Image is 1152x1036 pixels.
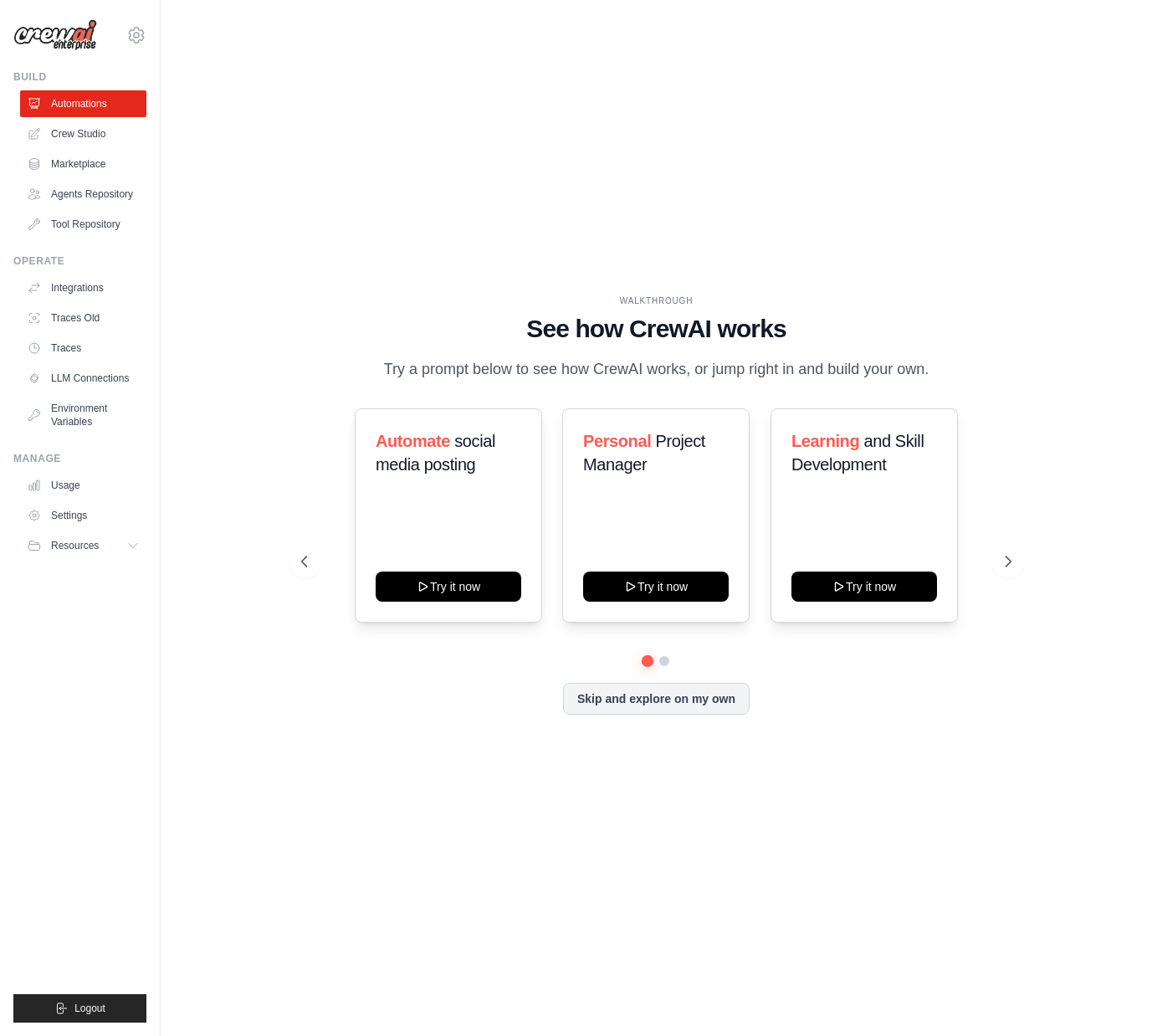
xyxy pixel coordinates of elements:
[301,314,1011,344] h1: See how CrewAI works
[791,432,859,450] span: Learning
[20,365,146,392] a: LLM Connections
[13,19,97,51] img: Logo
[20,502,146,529] a: Settings
[74,1002,105,1015] span: Logout
[13,254,146,268] div: Operate
[376,572,521,602] button: Try it now
[20,211,146,238] a: Tool Repository
[20,181,146,208] a: Agents Repository
[583,572,729,602] button: Try it now
[20,151,146,177] a: Marketplace
[20,305,146,331] a: Traces Old
[563,683,750,715] button: Skip and explore on my own
[20,532,146,559] button: Resources
[13,70,146,84] div: Build
[51,539,99,552] span: Resources
[791,572,937,602] button: Try it now
[20,274,146,301] a: Integrations
[791,432,924,474] span: and Skill Development
[583,432,651,450] span: Personal
[20,395,146,435] a: Environment Variables
[375,357,937,382] p: Try a prompt below to see how CrewAI works, or jump right in and build your own.
[20,335,146,362] a: Traces
[301,295,1011,307] div: WALKTHROUGH
[20,121,146,147] a: Crew Studio
[13,452,146,465] div: Manage
[376,432,450,450] span: Automate
[20,90,146,117] a: Automations
[13,994,146,1023] button: Logout
[20,472,146,499] a: Usage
